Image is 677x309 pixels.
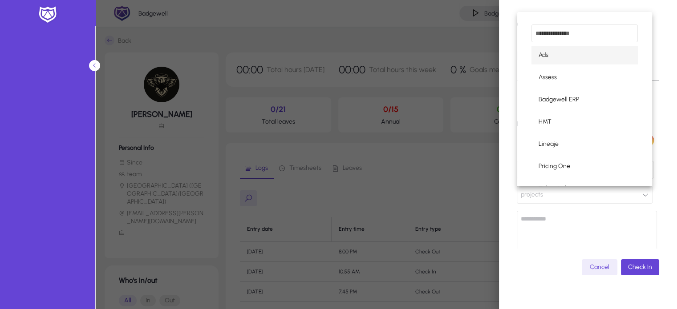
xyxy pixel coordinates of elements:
[531,112,638,131] mat-option: HMT
[539,161,570,172] span: Pricing One
[531,24,638,42] input: dropdown search
[531,135,638,153] mat-option: Lineaje
[539,183,568,194] span: Talent Hub
[531,46,638,64] mat-option: Ads
[539,116,551,127] span: HMT
[531,179,638,198] mat-option: Talent Hub
[539,139,559,149] span: Lineaje
[539,50,548,60] span: Ads
[531,157,638,176] mat-option: Pricing One
[531,90,638,109] mat-option: Badgewell ERP
[531,68,638,87] mat-option: Assess
[539,72,557,83] span: Assess
[539,94,579,105] span: Badgewell ERP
